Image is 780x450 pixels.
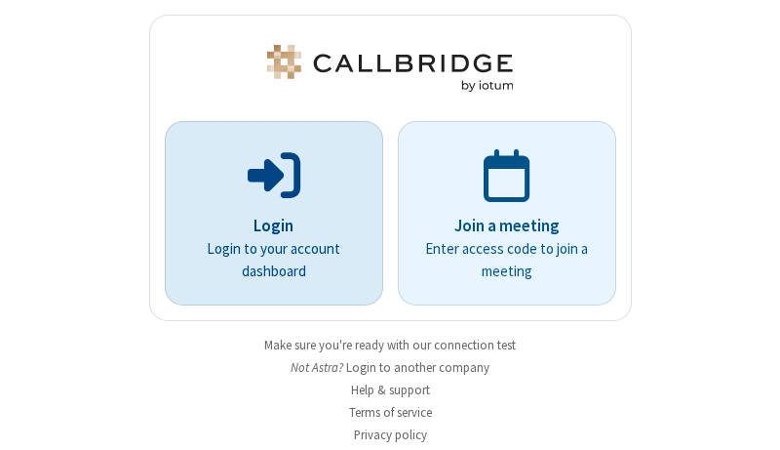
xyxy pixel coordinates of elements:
a: Make sure you're ready with our connection test [264,337,516,353]
li: Not Astra? [149,358,632,377]
a: Help & support [351,382,430,398]
button: LoginLogin to your account dashboard [165,121,383,306]
img: Astra [263,45,517,92]
p: Join a meeting [425,214,589,239]
a: Privacy policy [354,427,427,443]
button: Login to another company [346,358,489,377]
p: Login to your account dashboard [192,238,356,282]
p: Enter access code to join a meeting [425,238,589,282]
p: Login [192,214,356,239]
a: Terms of service [349,404,432,421]
a: Join a meetingEnter access code to join a meeting [398,121,616,306]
